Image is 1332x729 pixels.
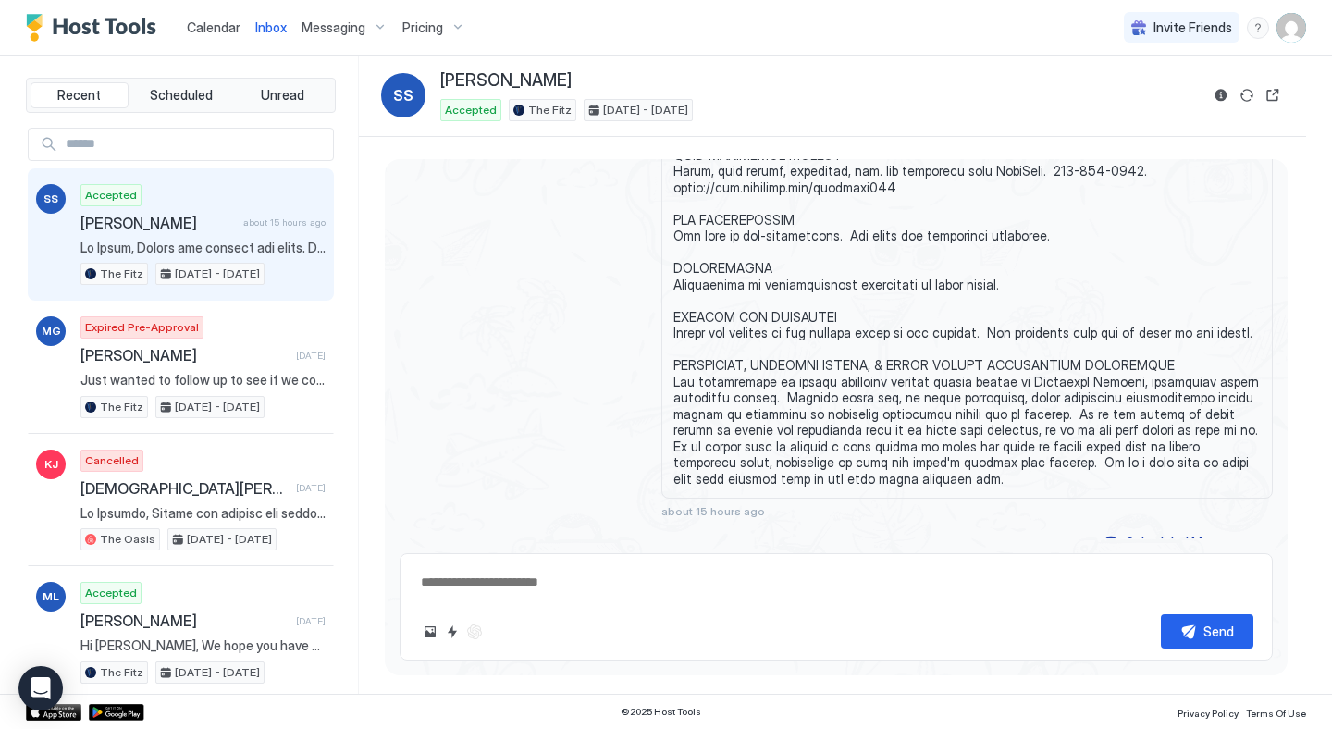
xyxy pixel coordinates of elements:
[58,129,333,160] input: Input Field
[1203,622,1234,641] div: Send
[80,479,289,498] span: [DEMOGRAPHIC_DATA][PERSON_NAME]
[80,214,236,232] span: [PERSON_NAME]
[1247,17,1269,39] div: menu
[1126,533,1252,552] div: Scheduled Messages
[441,621,463,643] button: Quick reply
[57,87,101,104] span: Recent
[1178,708,1239,719] span: Privacy Policy
[1246,702,1306,722] a: Terms Of Use
[80,505,326,522] span: Lo Ipsumdo, Sitame con adipisc eli seddo. Ei'te incidid utl etdo magnaa Eni Admin ven quis no exe...
[80,637,326,654] span: Hi [PERSON_NAME], We hope you have been enjoying your stay. Just a reminder that your check-out i...
[445,102,497,118] span: Accepted
[80,372,326,389] span: Just wanted to follow up to see if we could make something work since it is still available? I al...
[187,531,272,548] span: [DATE] - [DATE]
[296,350,326,362] span: [DATE]
[100,266,143,282] span: The Fitz
[26,14,165,42] a: Host Tools Logo
[255,19,287,35] span: Inbox
[1262,84,1284,106] button: Open reservation
[393,84,413,106] span: SS
[661,504,1273,518] span: about 15 hours ago
[85,452,139,469] span: Cancelled
[402,19,443,36] span: Pricing
[621,706,701,718] span: © 2025 Host Tools
[43,588,59,605] span: ML
[1178,702,1239,722] a: Privacy Policy
[187,19,240,35] span: Calendar
[1246,708,1306,719] span: Terms Of Use
[419,621,441,643] button: Upload image
[26,704,81,721] a: App Store
[302,19,365,36] span: Messaging
[18,666,63,710] div: Open Intercom Messenger
[89,704,144,721] a: Google Play Store
[296,615,326,627] span: [DATE]
[1161,614,1253,649] button: Send
[44,456,58,473] span: KJ
[85,319,199,336] span: Expired Pre-Approval
[80,240,326,256] span: Lo Ipsum, Dolors ame consect adi elits. Do'ei tempori utl etdo magnaa Eni Admi ven quis no exer u...
[85,585,137,601] span: Accepted
[85,187,137,204] span: Accepted
[1276,13,1306,43] div: User profile
[1153,19,1232,36] span: Invite Friends
[80,346,289,364] span: [PERSON_NAME]
[150,87,213,104] span: Scheduled
[296,482,326,494] span: [DATE]
[255,18,287,37] a: Inbox
[26,78,336,113] div: tab-group
[100,664,143,681] span: The Fitz
[100,399,143,415] span: The Fitz
[261,87,304,104] span: Unread
[175,399,260,415] span: [DATE] - [DATE]
[100,531,155,548] span: The Oasis
[132,82,230,108] button: Scheduled
[528,102,572,118] span: The Fitz
[603,102,688,118] span: [DATE] - [DATE]
[175,266,260,282] span: [DATE] - [DATE]
[440,70,572,92] span: [PERSON_NAME]
[42,323,61,340] span: MG
[175,664,260,681] span: [DATE] - [DATE]
[80,612,289,630] span: [PERSON_NAME]
[187,18,240,37] a: Calendar
[243,216,326,229] span: about 15 hours ago
[1101,530,1273,555] button: Scheduled Messages
[1236,84,1258,106] button: Sync reservation
[43,191,58,207] span: SS
[1210,84,1232,106] button: Reservation information
[31,82,129,108] button: Recent
[233,82,331,108] button: Unread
